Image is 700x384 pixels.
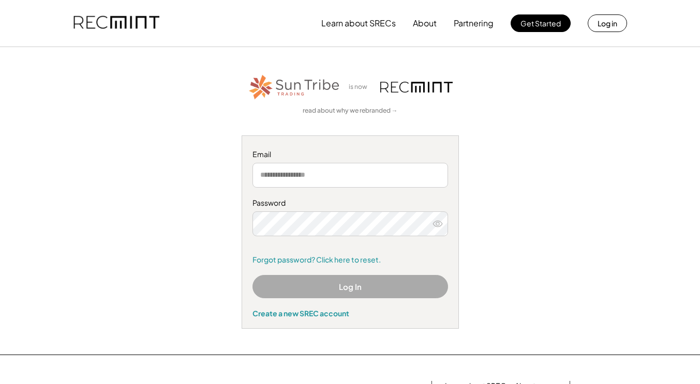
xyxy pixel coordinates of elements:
[413,13,437,34] button: About
[380,82,453,93] img: recmint-logotype%403x.png
[511,14,571,32] button: Get Started
[588,14,627,32] button: Log in
[252,198,448,208] div: Password
[73,6,159,41] img: recmint-logotype%403x.png
[252,275,448,298] button: Log In
[248,73,341,101] img: STT_Horizontal_Logo%2B-%2BColor.png
[346,83,375,91] div: is now
[321,13,396,34] button: Learn about SRECs
[454,13,494,34] button: Partnering
[303,106,398,115] a: read about why we rebranded →
[252,149,448,160] div: Email
[252,309,448,318] div: Create a new SREC account
[252,255,448,265] a: Forgot password? Click here to reset.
